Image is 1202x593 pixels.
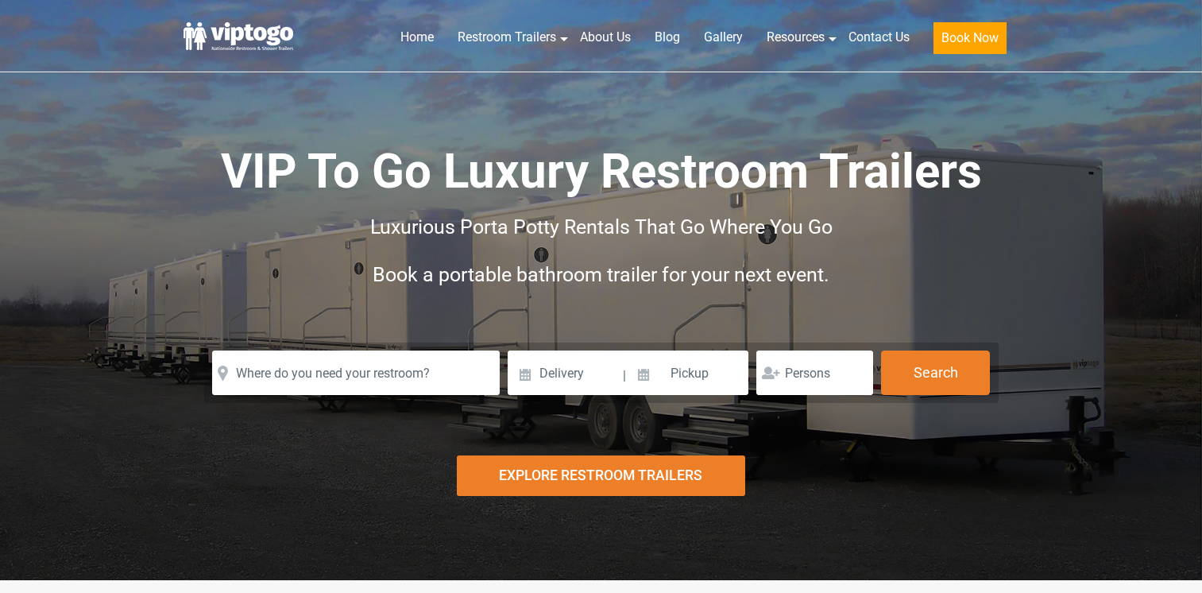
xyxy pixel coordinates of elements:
[623,351,626,401] span: |
[756,351,873,395] input: Persons
[922,20,1018,64] a: Book Now
[933,22,1007,54] button: Book Now
[568,20,643,55] a: About Us
[837,20,922,55] a: Contact Us
[508,351,621,395] input: Delivery
[692,20,755,55] a: Gallery
[373,263,829,286] span: Book a portable bathroom trailer for your next event.
[643,20,692,55] a: Blog
[457,455,745,496] div: Explore Restroom Trailers
[446,20,568,55] a: Restroom Trailers
[212,351,500,395] input: Where do you need your restroom?
[628,351,749,395] input: Pickup
[370,215,833,238] span: Luxurious Porta Potty Rentals That Go Where You Go
[881,351,990,395] button: Search
[755,20,837,55] a: Resources
[221,143,982,200] span: VIP To Go Luxury Restroom Trailers
[388,20,446,55] a: Home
